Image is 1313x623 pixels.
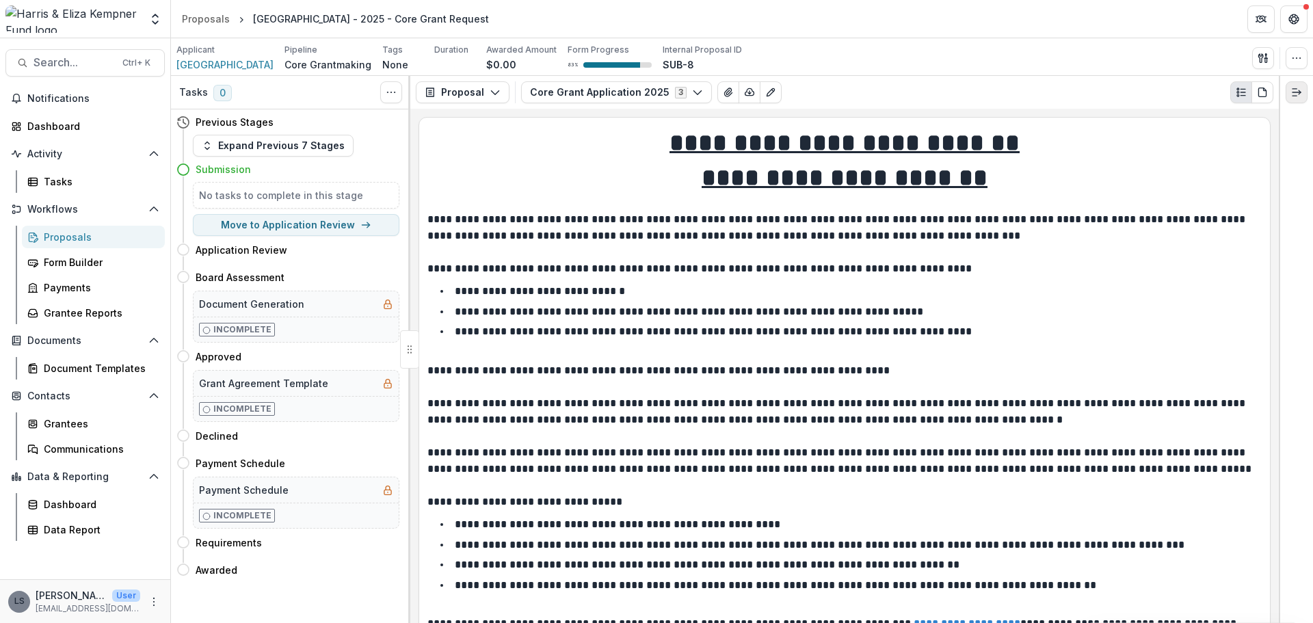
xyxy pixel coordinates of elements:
[44,522,154,537] div: Data Report
[112,589,140,602] p: User
[34,56,114,69] span: Search...
[44,280,154,295] div: Payments
[521,81,712,103] button: Core Grant Application 20253
[44,306,154,320] div: Grantee Reports
[5,49,165,77] button: Search...
[568,60,578,70] p: 83 %
[27,335,143,347] span: Documents
[663,44,742,56] p: Internal Proposal ID
[213,85,232,101] span: 0
[27,390,143,402] span: Contacts
[176,44,215,56] p: Applicant
[1286,81,1308,103] button: Expand right
[193,135,354,157] button: Expand Previous 7 Stages
[5,466,165,488] button: Open Data & Reporting
[382,44,403,56] p: Tags
[44,497,154,512] div: Dashboard
[199,483,289,497] h5: Payment Schedule
[196,349,241,364] h4: Approved
[1247,5,1275,33] button: Partners
[199,188,393,202] h5: No tasks to complete in this stage
[196,243,287,257] h4: Application Review
[717,81,739,103] button: View Attached Files
[196,162,251,176] h4: Submission
[44,416,154,431] div: Grantees
[196,563,237,577] h4: Awarded
[44,255,154,269] div: Form Builder
[27,93,159,105] span: Notifications
[199,297,304,311] h5: Document Generation
[44,442,154,456] div: Communications
[284,44,317,56] p: Pipeline
[179,87,208,98] h3: Tasks
[22,518,165,541] a: Data Report
[196,456,285,470] h4: Payment Schedule
[1230,81,1252,103] button: Plaintext view
[5,115,165,137] a: Dashboard
[27,204,143,215] span: Workflows
[199,376,328,390] h5: Grant Agreement Template
[486,57,516,72] p: $0.00
[193,214,399,236] button: Move to Application Review
[44,174,154,189] div: Tasks
[380,81,402,103] button: Toggle View Cancelled Tasks
[486,44,557,56] p: Awarded Amount
[22,438,165,460] a: Communications
[284,57,371,72] p: Core Grantmaking
[22,276,165,299] a: Payments
[5,5,140,33] img: Harris & Eliza Kempner Fund logo
[27,148,143,160] span: Activity
[213,403,271,415] p: Incomplete
[5,198,165,220] button: Open Workflows
[22,170,165,193] a: Tasks
[44,230,154,244] div: Proposals
[663,57,694,72] p: SUB-8
[176,57,274,72] a: [GEOGRAPHIC_DATA]
[146,594,162,610] button: More
[22,251,165,274] a: Form Builder
[196,429,238,443] h4: Declined
[36,588,107,602] p: [PERSON_NAME]
[1251,81,1273,103] button: PDF view
[22,357,165,380] a: Document Templates
[146,5,165,33] button: Open entity switcher
[382,57,408,72] p: None
[44,361,154,375] div: Document Templates
[36,602,140,615] p: [EMAIL_ADDRESS][DOMAIN_NAME]
[568,44,629,56] p: Form Progress
[22,412,165,435] a: Grantees
[5,88,165,109] button: Notifications
[14,597,25,606] div: Lauren Scott
[434,44,468,56] p: Duration
[5,385,165,407] button: Open Contacts
[176,9,235,29] a: Proposals
[27,119,154,133] div: Dashboard
[5,143,165,165] button: Open Activity
[196,535,262,550] h4: Requirements
[196,270,284,284] h4: Board Assessment
[5,330,165,352] button: Open Documents
[22,493,165,516] a: Dashboard
[1280,5,1308,33] button: Get Help
[120,55,153,70] div: Ctrl + K
[176,9,494,29] nav: breadcrumb
[196,115,274,129] h4: Previous Stages
[182,12,230,26] div: Proposals
[22,226,165,248] a: Proposals
[253,12,489,26] div: [GEOGRAPHIC_DATA] - 2025 - Core Grant Request
[213,323,271,336] p: Incomplete
[760,81,782,103] button: Edit as form
[416,81,509,103] button: Proposal
[22,302,165,324] a: Grantee Reports
[213,509,271,522] p: Incomplete
[27,471,143,483] span: Data & Reporting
